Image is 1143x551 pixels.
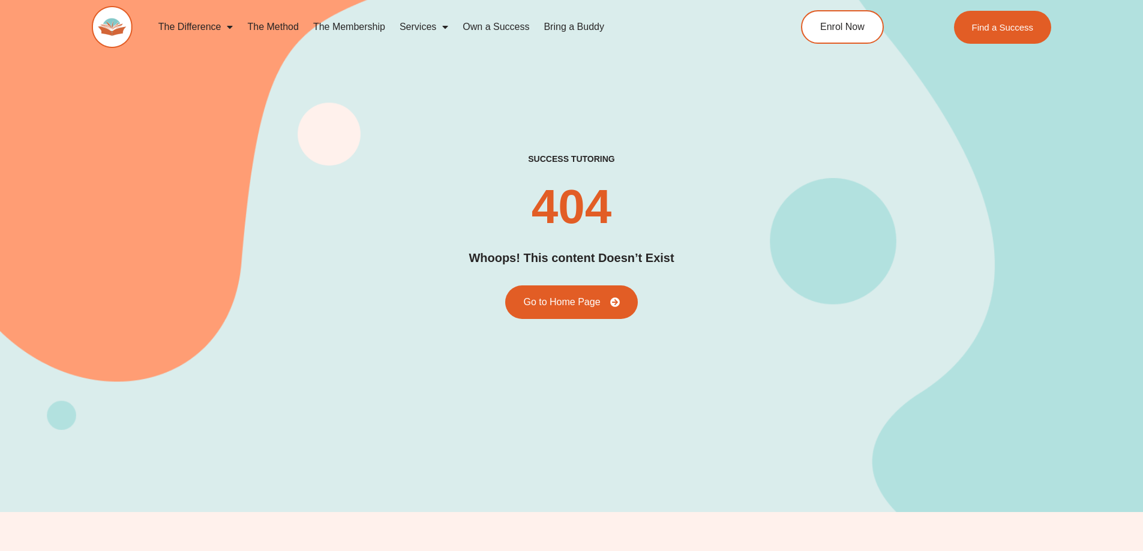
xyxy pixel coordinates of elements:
[523,297,600,307] span: Go to Home Page
[801,10,884,44] a: Enrol Now
[151,13,746,41] nav: Menu
[532,183,611,231] h2: 404
[392,13,455,41] a: Services
[536,13,611,41] a: Bring a Buddy
[820,22,865,32] span: Enrol Now
[455,13,536,41] a: Own a Success
[151,13,241,41] a: The Difference
[469,249,674,267] h2: Whoops! This content Doesn’t Exist
[528,153,614,164] h2: success tutoring
[972,23,1034,32] span: Find a Success
[954,11,1052,44] a: Find a Success
[240,13,305,41] a: The Method
[505,285,637,319] a: Go to Home Page
[306,13,392,41] a: The Membership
